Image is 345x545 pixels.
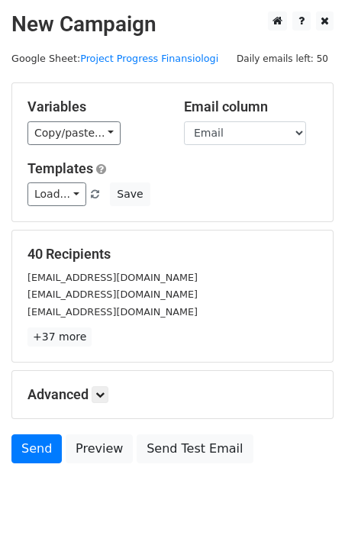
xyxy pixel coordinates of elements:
[184,98,318,115] h5: Email column
[80,53,218,64] a: Project Progress Finansiologi
[27,246,318,263] h5: 40 Recipients
[11,53,218,64] small: Google Sheet:
[11,434,62,463] a: Send
[27,306,198,318] small: [EMAIL_ADDRESS][DOMAIN_NAME]
[27,327,92,347] a: +37 more
[66,434,133,463] a: Preview
[231,53,334,64] a: Daily emails left: 50
[110,182,150,206] button: Save
[27,272,198,283] small: [EMAIL_ADDRESS][DOMAIN_NAME]
[11,11,334,37] h2: New Campaign
[27,160,93,176] a: Templates
[231,50,334,67] span: Daily emails left: 50
[27,121,121,145] a: Copy/paste...
[269,472,345,545] iframe: Chat Widget
[27,289,198,300] small: [EMAIL_ADDRESS][DOMAIN_NAME]
[137,434,253,463] a: Send Test Email
[27,182,86,206] a: Load...
[27,98,161,115] h5: Variables
[27,386,318,403] h5: Advanced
